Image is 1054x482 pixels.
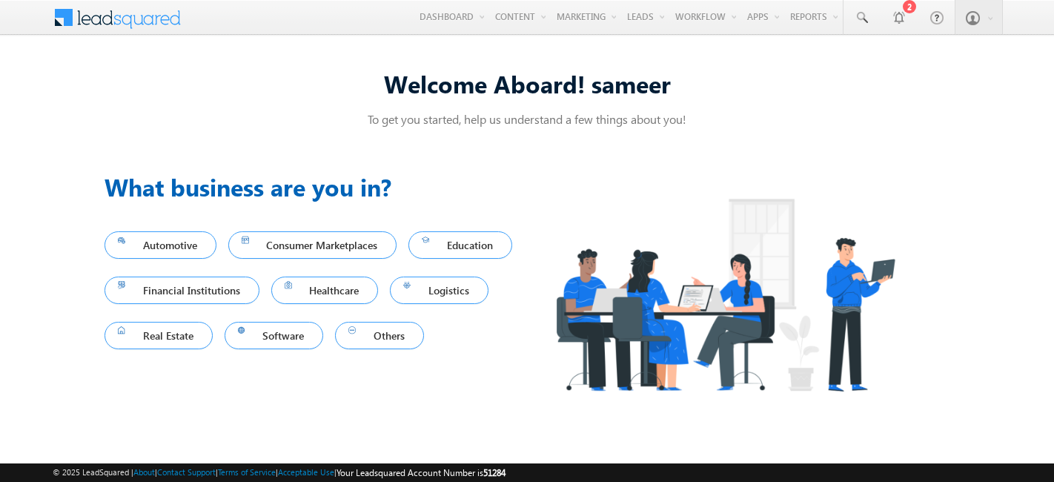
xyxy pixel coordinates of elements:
[105,169,527,205] h3: What business are you in?
[118,326,199,346] span: Real Estate
[118,280,246,300] span: Financial Institutions
[403,280,475,300] span: Logistics
[105,111,949,127] p: To get you started, help us understand a few things about you!
[242,235,384,255] span: Consumer Marketplaces
[278,467,334,477] a: Acceptable Use
[238,326,311,346] span: Software
[422,235,499,255] span: Education
[218,467,276,477] a: Terms of Service
[483,467,506,478] span: 51284
[348,326,411,346] span: Others
[285,280,365,300] span: Healthcare
[337,467,506,478] span: Your Leadsquared Account Number is
[118,235,203,255] span: Automotive
[133,467,155,477] a: About
[527,169,923,420] img: Industry.png
[53,466,506,480] span: © 2025 LeadSquared | | | | |
[157,467,216,477] a: Contact Support
[105,67,949,99] div: Welcome Aboard! sameer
